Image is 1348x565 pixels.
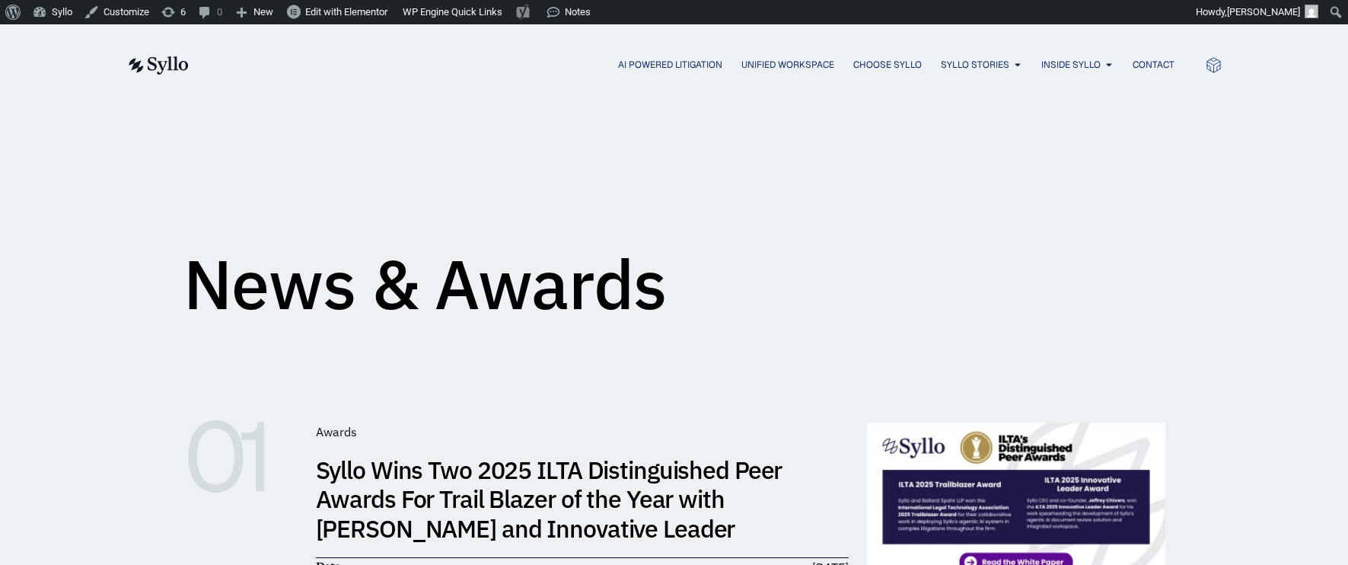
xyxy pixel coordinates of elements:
a: AI Powered Litigation [618,58,722,72]
a: Inside Syllo [1041,58,1101,72]
a: Contact [1133,58,1174,72]
div: Menu Toggle [219,58,1174,72]
h6: 01 [183,423,298,491]
a: Syllo Wins Two 2025 ILTA Distinguished Peer Awards For Trail Blazer of the Year with [PERSON_NAME... [316,454,782,544]
a: Unified Workspace [741,58,834,72]
span: Edit with Elementor [305,6,387,18]
a: Syllo Stories [941,58,1009,72]
a: Choose Syllo [853,58,922,72]
nav: Menu [219,58,1174,72]
span: Awards [316,424,357,439]
h1: News & Awards [183,250,667,318]
img: syllo [126,56,189,75]
span: [PERSON_NAME] [1227,6,1300,18]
